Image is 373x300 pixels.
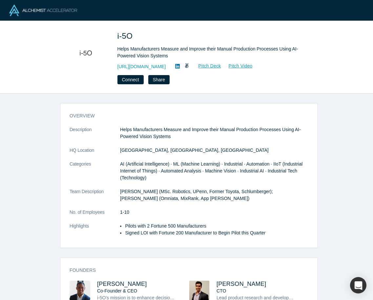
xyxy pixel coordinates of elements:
dt: Description [70,126,120,147]
dt: Team Description [70,188,120,209]
p: [PERSON_NAME] (MSc. Robotics, UPenn, Former Toyota, Schlumberger); [PERSON_NAME] (Omniata, MixRan... [120,188,308,202]
span: Co-Founder & CEO [97,288,137,293]
a: Pitch Video [221,62,253,70]
span: i-5O [117,31,135,40]
h3: Founders [70,267,299,274]
a: [PERSON_NAME] [217,281,266,287]
span: CTO [217,288,226,293]
button: Share [148,75,170,84]
dt: HQ Location [70,147,120,161]
div: Helps Manufacturers Measure and Improve their Manual Production Processes Using AI-Powered Vision... [117,46,301,59]
p: Helps Manufacturers Measure and Improve their Manual Production Processes Using AI-Powered Vision... [120,126,308,140]
dt: Highlights [70,223,120,243]
dd: [GEOGRAPHIC_DATA], [GEOGRAPHIC_DATA], [GEOGRAPHIC_DATA] [120,147,308,154]
li: Signed LOI with Fortune 200 Manufacturer to Begin Pilot this Quarter [125,230,308,236]
h3: overview [70,112,299,119]
a: Pitch Deck [191,62,221,70]
a: [URL][DOMAIN_NAME] [117,63,166,70]
button: Connect [117,75,144,84]
dd: 1-10 [120,209,308,216]
a: [PERSON_NAME] [97,281,147,287]
dt: No. of Employees [70,209,120,223]
img: i-5O's Logo [62,30,108,76]
li: Pilots with 2 Fortune 500 Manufacturers [125,223,308,230]
dt: Categories [70,161,120,188]
img: Alchemist Logo [9,5,77,16]
span: AI (Artificial Intelligence) · ML (Machine Learning) · Industrial · Automation · IIoT (Industrial... [120,161,302,180]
